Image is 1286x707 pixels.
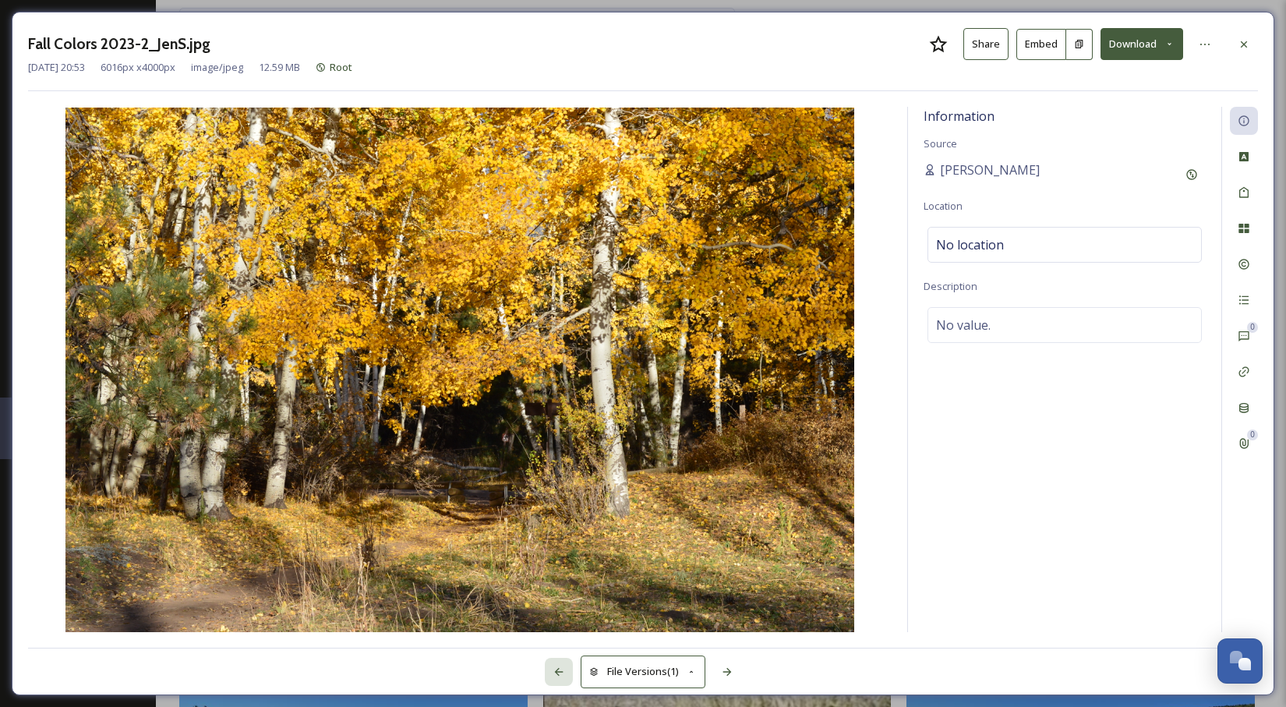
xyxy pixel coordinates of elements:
[924,279,977,293] span: Description
[924,108,995,125] span: Information
[330,60,352,74] span: Root
[1016,29,1066,60] button: Embed
[28,33,210,55] h3: Fall Colors 2023-2_JenS.jpg
[28,108,892,632] img: Fall%20Colors%202023-2_JenS.jpg
[1247,322,1258,333] div: 0
[936,316,991,334] span: No value.
[963,28,1009,60] button: Share
[1101,28,1183,60] button: Download
[101,60,175,75] span: 6016 px x 4000 px
[28,60,85,75] span: [DATE] 20:53
[1217,638,1263,684] button: Open Chat
[581,656,705,688] button: File Versions(1)
[924,136,957,150] span: Source
[940,161,1040,179] span: [PERSON_NAME]
[259,60,300,75] span: 12.59 MB
[936,235,1004,254] span: No location
[191,60,243,75] span: image/jpeg
[1247,430,1258,440] div: 0
[924,199,963,213] span: Location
